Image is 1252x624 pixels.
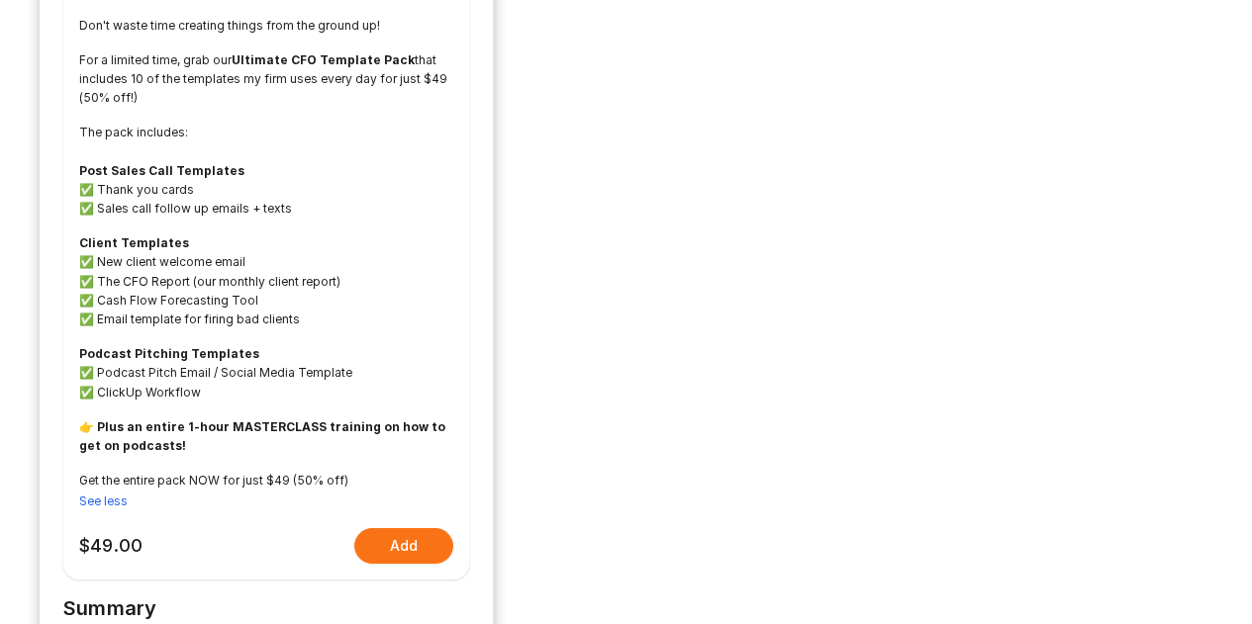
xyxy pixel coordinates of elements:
[79,235,189,250] strong: Client Templates
[79,535,143,557] div: $49.00
[79,365,352,399] span: ✅ Podcast Pitch Email / Social Media Template ✅ ClickUp Workflow
[79,492,128,510] button: See less
[79,471,453,490] p: Get the entire pack NOW for just $49 (50% off)
[79,16,453,35] p: Don't waste time creating things from the ground up!
[79,163,244,178] strong: Post Sales Call Templates
[79,254,340,326] span: ✅ New client welcome email ✅ The CFO Report (our monthly client report) ✅ Cash Flow Forecasting T...
[232,52,415,67] strong: Ultimate CFO Template Pack
[79,419,445,453] strong: 👉 Plus an entire 1-hour MASTERCLASS training on how to get on podcasts!
[79,123,453,218] p: The pack includes: ✅ Thank you cards ollow up emails + texts
[79,50,453,108] p: For a limited time, grab our that includes 10 of the templates my firm uses every day for just $4...
[79,201,159,216] span: ✅ Sales call f
[354,528,453,564] button: Add
[79,346,259,361] strong: Podcast Pitching Templates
